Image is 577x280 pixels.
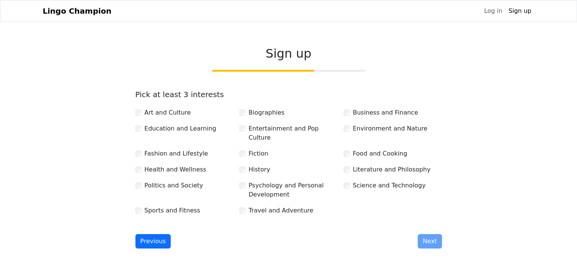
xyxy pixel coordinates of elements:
label: Fiction [248,149,268,158]
button: Previous [135,234,171,249]
label: History [248,165,270,174]
label: Environment and Nature [353,124,428,133]
label: Health and Wellness [145,165,206,174]
a: Lingo Champion [43,3,112,19]
label: Sports and Fitness [145,206,200,215]
label: Entertainment and Pop Culture [248,124,338,142]
label: Biographies [248,108,285,117]
label: Education and Learning [145,124,216,133]
label: Literature and Philosophy [353,165,431,174]
label: Science and Technology [353,181,426,190]
label: Art and Culture [145,108,191,117]
label: Travel and Adventure [248,206,313,215]
label: Business and Finance [353,108,418,117]
label: Politics and Society [145,181,203,190]
a: Log in [481,3,505,19]
label: Pick at least 3 interests [135,90,224,99]
a: Sign up [505,3,534,19]
label: Fashion and Lifestyle [145,149,208,158]
label: Food and Cooking [353,149,407,158]
h2: Sign up [135,46,442,61]
label: Psychology and Personal Development [248,181,338,199]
